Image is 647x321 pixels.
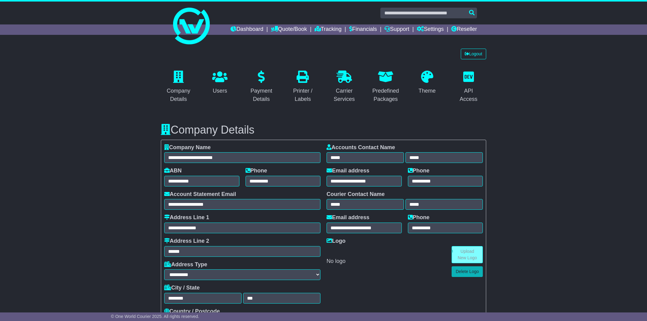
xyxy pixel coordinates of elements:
a: Carrier Services [327,68,362,105]
label: ABN [164,168,182,174]
a: Tracking [315,24,342,35]
div: Users [212,87,227,95]
div: Printer / Labels [289,87,317,103]
div: API Access [455,87,482,103]
a: API Access [451,68,486,105]
div: Payment Details [248,87,275,103]
div: Predefined Packages [372,87,400,103]
label: Account Statement Email [164,191,236,198]
a: Predefined Packages [368,68,404,105]
label: Logo [327,238,346,245]
label: Address Type [164,261,207,268]
a: Company Details [161,68,196,105]
label: Address Line 1 [164,214,209,221]
a: Financials [349,24,377,35]
a: Support [384,24,409,35]
label: Email address [327,168,369,174]
a: Settings [417,24,444,35]
span: © One World Courier 2025. All rights reserved. [111,314,199,319]
a: Printer / Labels [285,68,321,105]
label: Country / Postcode [164,308,220,315]
label: Courier Contact Name [327,191,385,198]
label: Phone [246,168,267,174]
h3: Company Details [161,124,486,136]
a: Payment Details [244,68,279,105]
div: Carrier Services [331,87,358,103]
label: Accounts Contact Name [327,144,395,151]
a: Quote/Book [271,24,307,35]
div: Theme [419,87,436,95]
label: Email address [327,214,369,221]
label: Company Name [164,144,211,151]
label: Phone [408,168,430,174]
label: City / State [164,285,200,291]
a: Logout [461,49,486,59]
span: No logo [327,258,346,264]
a: Upload New Logo [452,246,483,263]
a: Dashboard [231,24,263,35]
label: Phone [408,214,430,221]
div: Company Details [165,87,192,103]
a: Reseller [451,24,477,35]
a: Theme [415,68,440,97]
label: Address Line 2 [164,238,209,245]
a: Users [208,68,231,97]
